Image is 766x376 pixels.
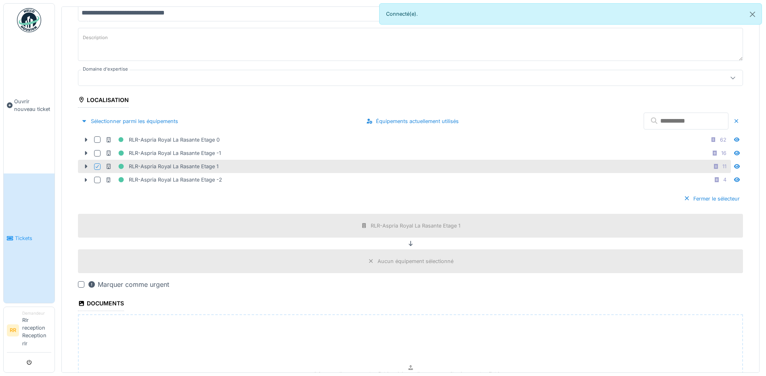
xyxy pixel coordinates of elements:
a: Tickets [4,173,55,303]
div: RLR-Aspria Royal La Rasante Etage 0 [105,135,220,145]
div: 62 [720,136,726,144]
li: Rlr reception Reception rlr [22,310,51,351]
a: RR DemandeurRlr reception Reception rlr [7,310,51,353]
div: Demandeur [22,310,51,316]
span: Tickets [15,234,51,242]
div: Équipements actuellement utilisés [363,116,462,127]
div: Documents [78,297,124,311]
div: RLR-Aspria Royal La Rasante Etage 1 [105,161,218,171]
div: 16 [721,149,726,157]
div: Marquer comme urgent [88,280,169,289]
div: Sélectionner parmi les équipements [78,116,181,127]
span: Ouvrir nouveau ticket [14,98,51,113]
label: Domaine d'expertise [81,66,130,73]
img: Badge_color-CXgf-gQk.svg [17,8,41,32]
div: Aucun équipement sélectionné [378,257,453,265]
div: 11 [722,163,726,170]
div: Connecté(e). [379,3,762,25]
li: RR [7,324,19,336]
div: Localisation [78,94,129,108]
div: RLR-Aspria Royal La Rasante Etage -2 [105,175,222,185]
label: Description [81,33,109,43]
div: 4 [723,176,726,184]
button: Close [743,4,762,25]
a: Ouvrir nouveau ticket [4,37,55,173]
div: RLR-Aspria Royal La Rasante Etage -1 [105,148,221,158]
div: RLR-Aspria Royal La Rasante Etage 1 [371,222,460,230]
div: Fermer le sélecteur [680,193,743,204]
